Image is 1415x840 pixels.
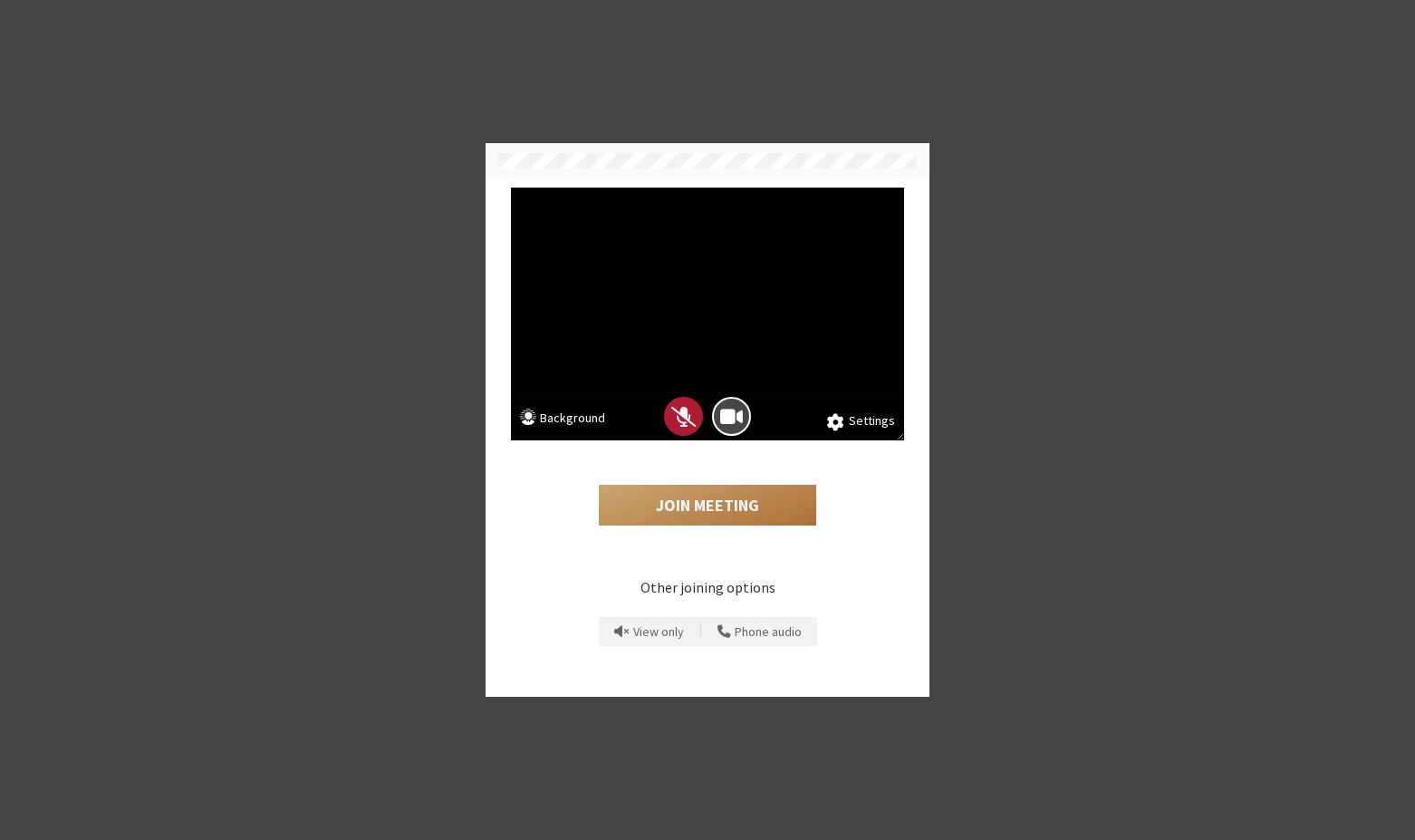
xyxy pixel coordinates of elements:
[633,625,684,639] span: View only
[599,485,816,526] button: Join Meeting
[735,625,802,639] span: Phone audio
[699,620,702,643] span: |
[711,617,808,646] button: Use your phone for mic and speaker while you view the meeting on this device.
[520,409,605,431] button: Background
[511,576,904,598] p: Other joining options
[664,397,703,436] button: Mic is off
[608,617,690,646] button: Prevent echo when there is already an active mic and speaker in the room.
[712,397,751,436] button: Camera is on
[827,411,895,431] button: Settings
